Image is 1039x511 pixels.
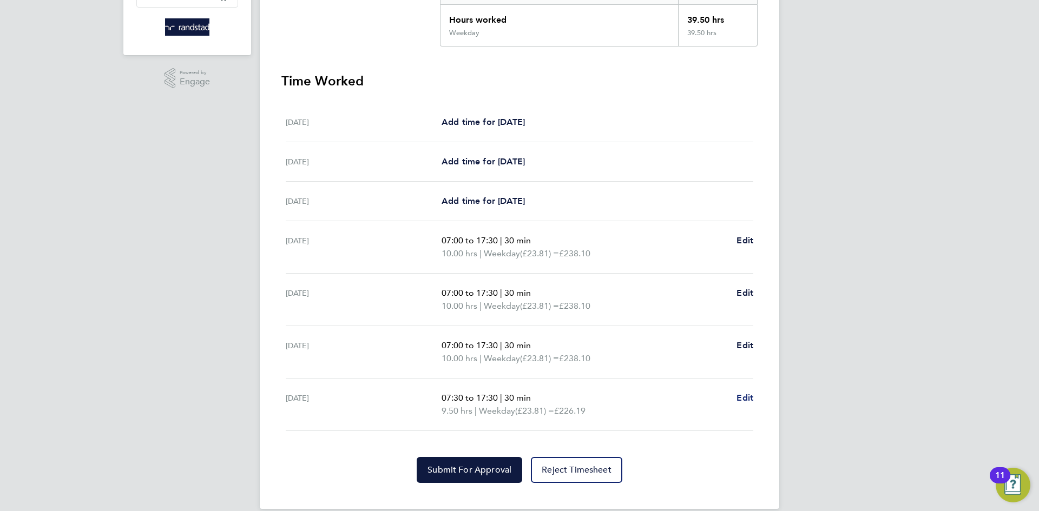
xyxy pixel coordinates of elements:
button: Submit For Approval [417,457,522,483]
div: [DATE] [286,155,442,168]
div: Weekday [449,29,479,37]
span: Powered by [180,68,210,77]
img: randstad-logo-retina.png [165,18,210,36]
a: Go to home page [136,18,238,36]
span: | [500,340,502,350]
a: Edit [736,391,753,404]
span: Edit [736,393,753,403]
span: 07:00 to 17:30 [442,288,498,298]
a: Edit [736,287,753,300]
span: 30 min [504,393,531,403]
h3: Time Worked [281,72,758,90]
span: £238.10 [559,248,590,258]
span: 9.50 hrs [442,406,472,416]
span: 10.00 hrs [442,248,477,258]
span: £238.10 [559,301,590,311]
span: Weekday [479,404,515,417]
div: [DATE] [286,391,442,417]
span: Edit [736,288,753,298]
span: (£23.81) = [520,248,559,258]
span: 07:30 to 17:30 [442,393,498,403]
span: (£23.81) = [520,301,559,311]
span: Weekday [484,247,520,260]
span: (£23.81) = [515,406,554,416]
a: Edit [736,234,753,247]
span: 30 min [504,288,531,298]
span: (£23.81) = [520,353,559,363]
span: Reject Timesheet [542,464,611,475]
a: Edit [736,339,753,352]
span: Edit [736,340,753,350]
span: 10.00 hrs [442,353,477,363]
a: Add time for [DATE] [442,155,525,168]
span: £226.19 [554,406,586,416]
span: | [479,248,482,258]
a: Powered byEngage [165,68,211,89]
span: Engage [180,77,210,87]
a: Add time for [DATE] [442,195,525,208]
a: Add time for [DATE] [442,116,525,129]
span: | [479,301,482,311]
div: [DATE] [286,287,442,313]
span: 30 min [504,340,531,350]
span: | [479,353,482,363]
div: [DATE] [286,116,442,129]
button: Reject Timesheet [531,457,622,483]
span: Add time for [DATE] [442,117,525,127]
span: | [500,393,502,403]
div: 39.50 hrs [678,29,757,46]
button: Open Resource Center, 11 new notifications [996,468,1030,502]
div: [DATE] [286,339,442,365]
div: 11 [995,475,1005,489]
span: Weekday [484,300,520,313]
span: | [500,235,502,245]
span: | [500,288,502,298]
div: 39.50 hrs [678,5,757,29]
span: Add time for [DATE] [442,156,525,167]
div: [DATE] [286,195,442,208]
span: 30 min [504,235,531,245]
span: 07:00 to 17:30 [442,340,498,350]
span: | [475,406,477,416]
span: Submit For Approval [428,464,511,475]
span: Edit [736,235,753,245]
span: £238.10 [559,353,590,363]
div: Hours worked [440,5,678,29]
span: Weekday [484,352,520,365]
span: 10.00 hrs [442,301,477,311]
span: 07:00 to 17:30 [442,235,498,245]
span: Add time for [DATE] [442,196,525,206]
div: [DATE] [286,234,442,260]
